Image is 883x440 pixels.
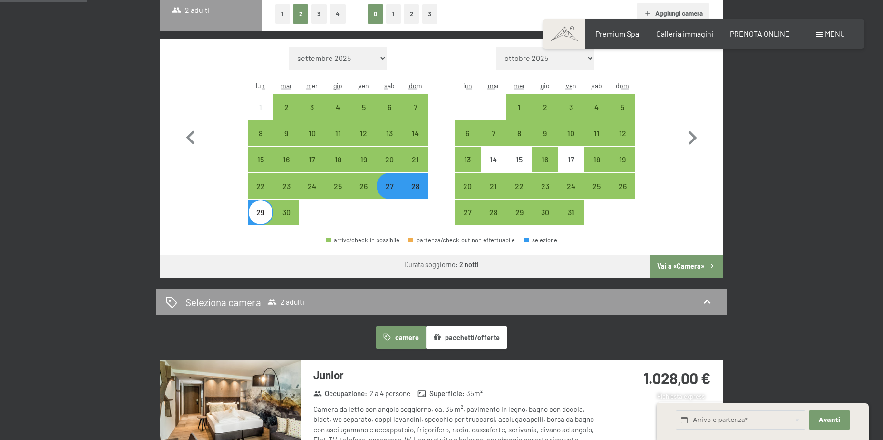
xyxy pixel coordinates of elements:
div: Sun Oct 05 2025 [610,94,635,120]
div: arrivo/check-in possibile [481,173,506,199]
div: arrivo/check-in possibile [299,120,325,146]
div: 28 [482,209,505,232]
abbr: lunedì [463,81,472,90]
div: Fri Oct 17 2025 [558,147,583,172]
div: 5 [352,103,376,127]
div: Tue Sep 16 2025 [273,147,299,172]
div: 22 [249,182,272,206]
div: 11 [585,130,609,153]
span: 2 adulti [267,297,304,307]
abbr: domenica [409,81,422,90]
div: arrivo/check-in non effettuabile [248,94,273,120]
abbr: martedì [488,81,499,90]
div: Sat Oct 18 2025 [584,147,610,172]
div: 7 [482,130,505,153]
div: Wed Oct 29 2025 [506,200,532,225]
span: 35 m² [466,389,483,399]
div: Sun Oct 19 2025 [610,147,635,172]
div: arrivo/check-in possibile [455,173,480,199]
div: 9 [274,130,298,153]
div: 3 [559,103,582,127]
div: arrivo/check-in possibile [325,94,351,120]
div: Wed Sep 24 2025 [299,173,325,199]
abbr: domenica [616,81,629,90]
span: Menu [825,29,845,38]
div: 17 [300,156,324,180]
strong: 1.028,00 € [643,369,710,387]
h3: Junior [313,368,596,382]
button: Mese successivo [679,47,706,226]
div: 1 [507,103,531,127]
div: arrivo/check-in possibile [377,120,402,146]
button: 2 [293,4,309,24]
div: arrivo/check-in possibile [506,200,532,225]
div: 1 [249,103,272,127]
div: arrivo/check-in possibile [402,120,428,146]
div: 9 [533,130,557,153]
div: arrivo/check-in possibile [351,94,377,120]
div: 23 [274,182,298,206]
div: Thu Sep 18 2025 [325,147,351,172]
h2: Seleziona camera [185,295,261,309]
div: Wed Sep 17 2025 [299,147,325,172]
button: Aggiungi camera [637,3,709,24]
div: arrivo/check-in possibile [351,147,377,172]
div: arrivo/check-in possibile [532,173,558,199]
div: arrivo/check-in possibile [610,120,635,146]
div: 18 [326,156,350,180]
b: 2 notti [459,260,479,269]
div: arrivo/check-in possibile [377,147,402,172]
div: arrivo/check-in possibile [248,147,273,172]
div: Thu Oct 23 2025 [532,173,558,199]
button: 1 [275,4,290,24]
div: Tue Oct 07 2025 [481,120,506,146]
div: Wed Sep 03 2025 [299,94,325,120]
div: Wed Oct 01 2025 [506,94,532,120]
div: Sun Sep 07 2025 [402,94,428,120]
div: 30 [274,209,298,232]
div: selezione [524,237,557,243]
div: Wed Oct 08 2025 [506,120,532,146]
span: 2 a 4 persone [369,389,410,399]
div: Mon Oct 20 2025 [455,173,480,199]
div: arrivo/check-in possibile [558,200,583,225]
div: 8 [507,130,531,153]
div: 29 [249,209,272,232]
div: Tue Oct 14 2025 [481,147,506,172]
button: 3 [422,4,438,24]
span: Galleria immagini [656,29,713,38]
div: arrivo/check-in possibile [326,237,399,243]
div: Tue Sep 30 2025 [273,200,299,225]
div: Sun Oct 12 2025 [610,120,635,146]
div: 8 [249,130,272,153]
div: arrivo/check-in possibile [558,173,583,199]
div: Tue Sep 23 2025 [273,173,299,199]
div: Sun Sep 14 2025 [402,120,428,146]
abbr: sabato [384,81,395,90]
div: 24 [559,182,582,206]
div: arrivo/check-in possibile [584,120,610,146]
div: arrivo/check-in possibile [610,94,635,120]
div: 15 [507,156,531,180]
div: arrivo/check-in possibile [351,120,377,146]
div: arrivo/check-in possibile [273,94,299,120]
div: Fri Oct 10 2025 [558,120,583,146]
div: arrivo/check-in possibile [558,94,583,120]
div: Sun Sep 21 2025 [402,147,428,172]
div: 16 [533,156,557,180]
button: 2 [404,4,419,24]
div: 2 [274,103,298,127]
div: Sun Oct 26 2025 [610,173,635,199]
div: Durata soggiorno: [404,260,479,270]
abbr: lunedì [256,81,265,90]
div: 20 [456,182,479,206]
div: 20 [378,156,401,180]
div: Thu Oct 09 2025 [532,120,558,146]
div: 23 [533,182,557,206]
button: camere [376,326,426,348]
strong: Superficie : [417,389,465,399]
div: 22 [507,182,531,206]
div: arrivo/check-in possibile [481,120,506,146]
div: Fri Sep 05 2025 [351,94,377,120]
div: Sat Oct 25 2025 [584,173,610,199]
